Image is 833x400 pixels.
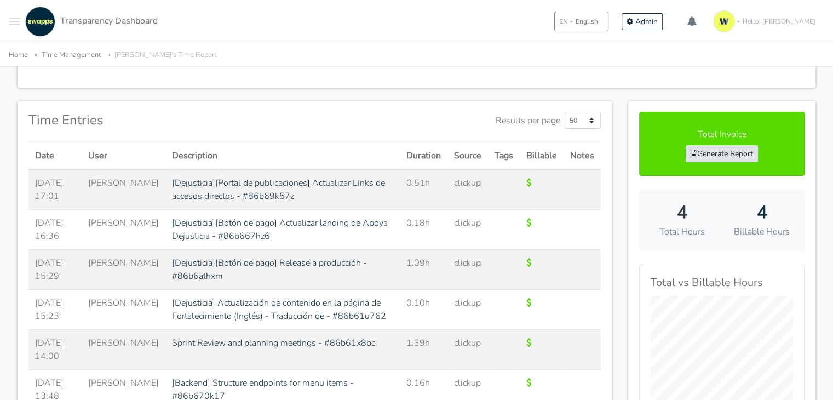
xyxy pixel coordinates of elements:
h5: Total vs Billable Hours [651,276,793,289]
button: ENEnglish [554,12,608,31]
th: Notes [564,142,601,170]
td: [DATE] 16:36 [28,210,82,250]
td: [DATE] 14:00 [28,330,82,370]
label: Results per page [496,114,560,127]
th: Date [28,142,82,170]
td: 1.09h [400,250,447,290]
a: Time Management [42,50,101,60]
a: [Dejusticia][Botón de pago] Actualizar landing de Apoya Dejusticia - #86b667hz6 [172,217,388,242]
h4: Time Entries [28,112,104,128]
span: Admin [635,16,658,27]
td: 0.18h [400,210,447,250]
a: Transparency Dashboard [22,7,158,37]
td: [PERSON_NAME] [82,250,165,290]
a: Generate Report [686,145,758,162]
button: Toggle navigation menu [9,7,20,37]
td: 0.10h [400,290,447,330]
td: clickup [447,290,488,330]
td: clickup [447,169,488,210]
td: [DATE] 17:01 [28,169,82,210]
p: Total Invoice [651,128,793,141]
a: Sprint Review and planning meetings - #86b61x8bc [172,337,375,349]
td: [PERSON_NAME] [82,169,165,210]
p: Total Hours [650,225,714,238]
td: clickup [447,250,488,290]
td: clickup [447,330,488,370]
td: [DATE] 15:23 [28,290,82,330]
a: [Dejusticia][Botón de pago] Release a producción - #86b6athxm [172,257,367,282]
img: isotipo-3-3e143c57.png [713,10,735,32]
td: [PERSON_NAME] [82,330,165,370]
span: Hello! [PERSON_NAME] [743,16,815,26]
a: [Dejusticia][Portal de publicaciones] Actualizar Links de accesos directos - #86b69k57z [172,177,385,202]
th: Tags [488,142,520,170]
td: [PERSON_NAME] [82,210,165,250]
li: [PERSON_NAME]'s Time Report [103,49,216,61]
p: Billable Hours [730,225,794,238]
td: clickup [447,210,488,250]
span: English [576,16,598,26]
th: Billable [520,142,564,170]
h2: 4 [650,202,714,223]
td: [PERSON_NAME] [82,290,165,330]
th: Duration [400,142,447,170]
a: Home [9,50,28,60]
a: Hello! [PERSON_NAME] [709,6,824,37]
td: [DATE] 15:29 [28,250,82,290]
a: [Dejusticia] Actualización de contenido en la página de Fortalecimiento (Inglés) - Traducción de ... [172,297,386,322]
td: 0.51h [400,169,447,210]
th: Description [165,142,400,170]
td: 1.39h [400,330,447,370]
img: swapps-linkedin-v2.jpg [25,7,55,37]
h2: 4 [730,202,794,223]
a: Admin [622,13,663,30]
span: Transparency Dashboard [60,15,158,27]
th: Source [447,142,488,170]
th: User [82,142,165,170]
